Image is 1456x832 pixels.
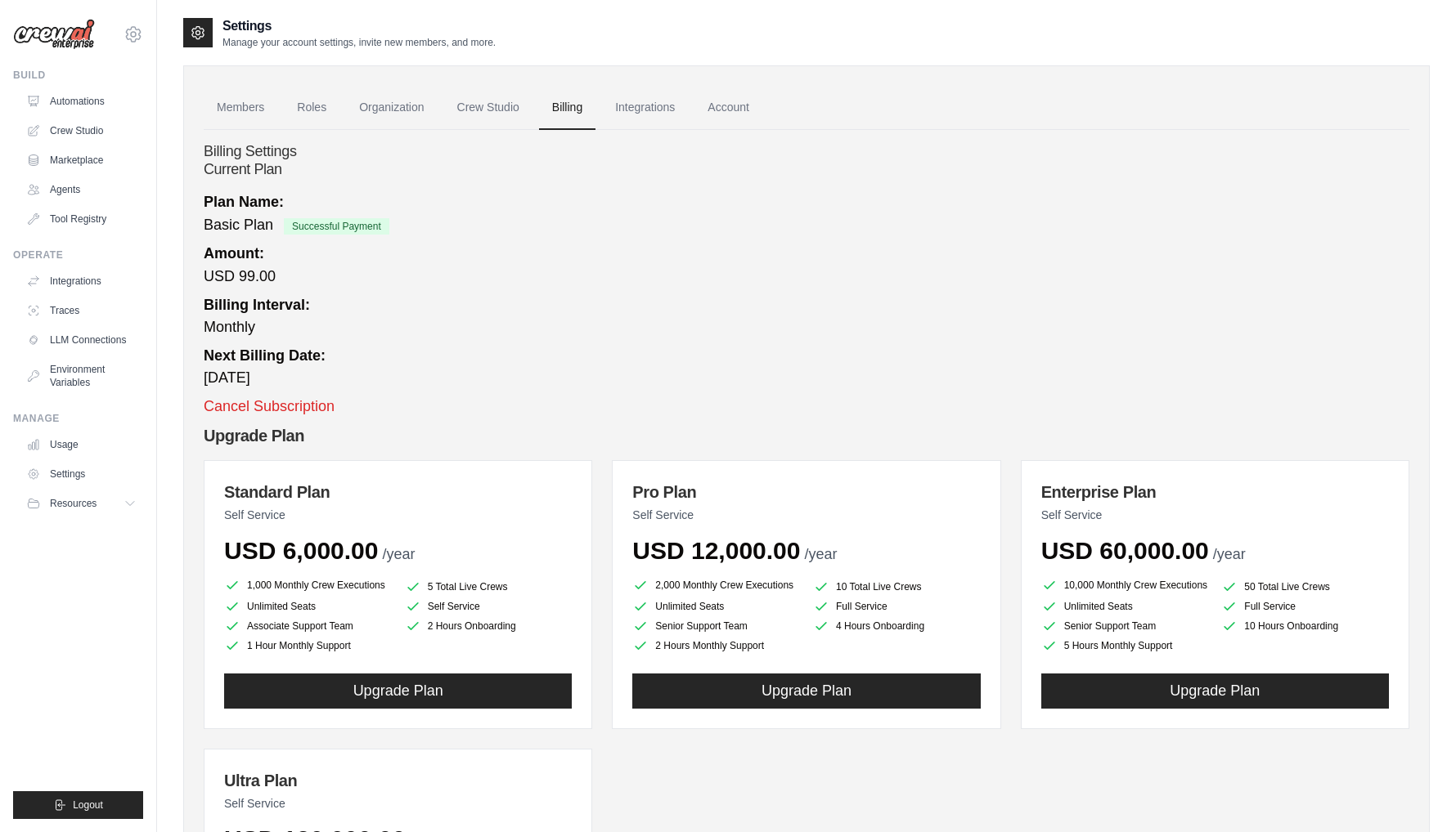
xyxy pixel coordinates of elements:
div: Monthly [204,294,1409,338]
a: LLM Connections [20,327,143,353]
li: Unlimited Seats [224,598,392,615]
a: Members [204,86,277,130]
strong: Billing Interval: [204,297,310,313]
li: 2 Hours Onboarding [405,618,573,634]
h3: Enterprise Plan [1041,481,1389,503]
span: Successful Payment [284,218,389,235]
a: Account [694,86,762,130]
li: Unlimited Seats [1041,598,1209,615]
li: 10 Hours Onboarding [1221,618,1389,634]
li: 50 Total Live Crews [1221,579,1389,595]
h3: Standard Plan [224,481,572,503]
span: USD 60,000.00 [1041,537,1209,564]
span: /year [382,546,415,562]
span: Resources [50,497,97,510]
li: 1 Hour Monthly Support [224,637,392,654]
p: Self Service [1041,507,1389,523]
li: Senior Support Team [1041,618,1209,634]
li: 5 Total Live Crews [405,579,573,595]
span: Basic Plan [204,217,273,233]
a: Settings [20,461,143,487]
a: Crew Studio [20,118,143,144]
h2: Settings [222,16,496,36]
a: Agents [20,177,143,203]
img: Logo [13,19,95,50]
a: Roles [284,86,339,130]
li: Full Service [813,598,981,615]
li: 1,000 Monthly Crew Executions [224,575,392,595]
a: Traces [20,297,143,324]
h3: Ultra Plan [224,769,572,792]
h3: Pro Plan [632,481,980,503]
a: Organization [346,86,437,130]
span: USD 99.00 [204,268,276,284]
button: Upgrade Plan [224,673,572,709]
li: 2,000 Monthly Crew Executions [632,575,800,595]
span: USD 6,000.00 [224,537,378,564]
p: Self Service [224,507,572,523]
li: 2 Hours Monthly Support [632,637,800,654]
div: [DATE] [204,345,1409,389]
li: 5 Hours Monthly Support [1041,637,1209,654]
span: USD 12,000.00 [632,537,800,564]
li: 10,000 Monthly Crew Executions [1041,575,1209,595]
h2: Upgrade Plan [204,424,1409,447]
li: Self Service [405,598,573,615]
a: Environment Variables [20,356,143,396]
li: Senior Support Team [632,618,800,634]
p: Manage your account settings, invite new members, and more. [222,36,496,49]
a: Automations [20,88,143,114]
li: Full Service [1221,598,1389,615]
span: /year [1213,546,1246,562]
li: 4 Hours Onboarding [813,618,981,634]
button: Resources [20,490,143,517]
button: Cancel Subscription [204,396,335,418]
h4: Billing Settings [204,143,1409,161]
li: Associate Support Team [224,618,392,634]
li: 10 Total Live Crews [813,579,981,595]
p: Self Service [632,507,980,523]
a: Tool Registry [20,206,143,232]
button: Upgrade Plan [1041,673,1389,709]
li: Unlimited Seats [632,598,800,615]
button: Upgrade Plan [632,673,980,709]
span: /year [804,546,837,562]
p: Self Service [224,795,572,812]
button: Logout [13,791,143,819]
span: Logout [73,798,103,812]
strong: Amount: [204,245,264,262]
div: Manage [13,412,143,425]
div: Build [13,69,143,82]
strong: Next Billing Date: [204,347,326,364]
a: Marketplace [20,147,143,173]
a: Billing [539,86,595,130]
a: Integrations [20,268,143,294]
div: Operate [13,248,143,262]
a: Integrations [602,86,688,130]
a: Usage [20,432,143,458]
strong: Plan Name: [204,194,284,210]
h2: Current Plan [204,161,1409,179]
a: Crew Studio [444,86,533,130]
